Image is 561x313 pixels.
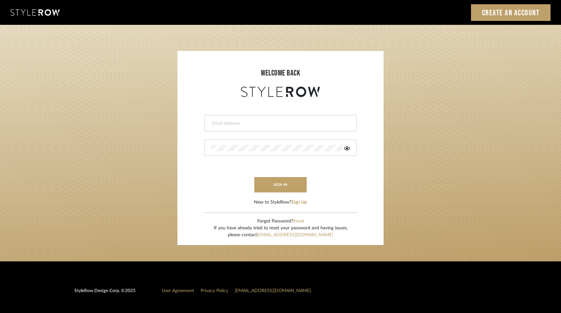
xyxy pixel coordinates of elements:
[293,218,304,225] button: Reset
[214,218,348,225] div: Forgot Password?
[74,288,136,300] div: StyleRow Design Corp. ©2025
[235,288,311,293] a: [EMAIL_ADDRESS][DOMAIN_NAME]
[471,4,551,21] a: Create an Account
[257,233,333,237] a: [EMAIL_ADDRESS][DOMAIN_NAME]
[254,199,307,206] div: New to StyleRow?
[254,177,307,192] button: sign in
[291,199,307,206] button: Sign Up
[201,288,228,293] a: Privacy Policy
[211,120,348,127] input: Email Address
[184,67,377,79] div: welcome back
[162,288,194,293] a: User Agreement
[214,225,348,239] div: If you have already tried to reset your password and having issues, please contact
